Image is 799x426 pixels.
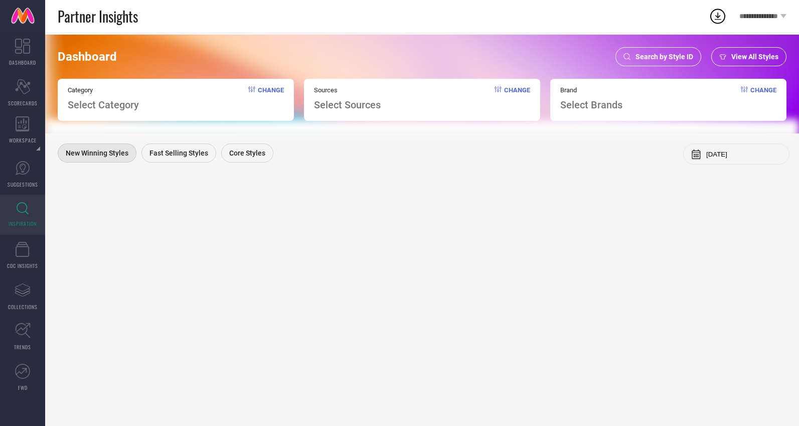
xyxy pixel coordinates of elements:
span: INSPIRATION [9,220,37,227]
span: COLLECTIONS [8,303,38,311]
span: Change [258,86,284,111]
span: Sources [314,86,381,94]
span: Select Category [68,99,139,111]
span: Search by Style ID [635,53,693,61]
span: New Winning Styles [66,149,128,157]
input: Select month [706,151,781,158]
span: Select Sources [314,99,381,111]
span: Change [750,86,776,111]
span: Select Brands [560,99,622,111]
span: FWD [18,384,28,391]
div: Open download list [709,7,727,25]
span: Category [68,86,139,94]
span: TRENDS [14,343,31,351]
span: SCORECARDS [8,99,38,107]
span: Dashboard [58,50,117,64]
span: WORKSPACE [9,136,37,144]
span: Core Styles [229,149,265,157]
span: Brand [560,86,622,94]
span: DASHBOARD [9,59,36,66]
span: Change [504,86,530,111]
span: CDC INSIGHTS [7,262,38,269]
span: Partner Insights [58,6,138,27]
span: View All Styles [731,53,778,61]
span: Fast Selling Styles [149,149,208,157]
span: SUGGESTIONS [8,181,38,188]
